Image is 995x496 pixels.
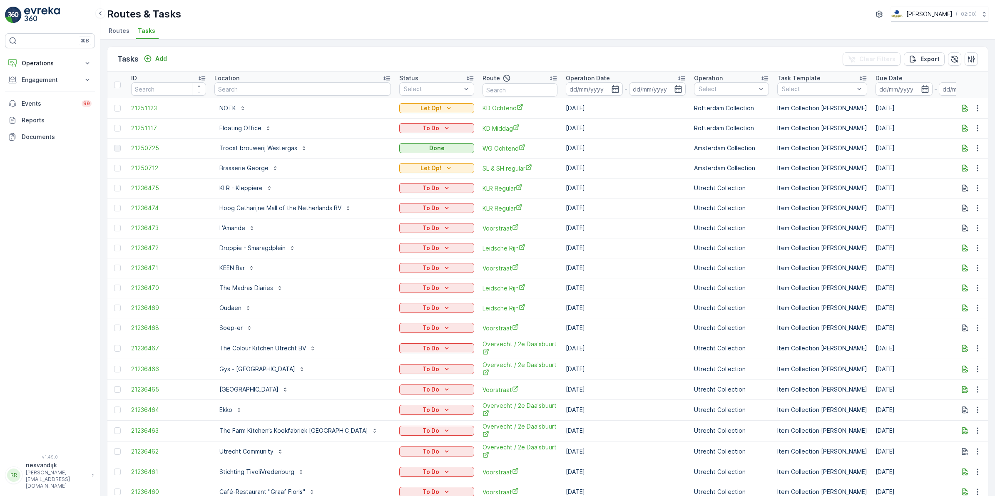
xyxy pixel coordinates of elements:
[5,461,95,489] button: RRriesvandijk[PERSON_NAME][EMAIL_ADDRESS][DOMAIN_NAME]
[483,422,557,439] span: Overvecht / 2e Daalsbuurt
[131,164,206,172] a: 21250712
[773,379,871,399] td: Item Collection [PERSON_NAME]
[114,386,121,393] div: Toggle Row Selected
[773,138,871,158] td: Item Collection [PERSON_NAME]
[562,278,690,298] td: [DATE]
[562,238,690,258] td: [DATE]
[399,223,474,233] button: To Do
[690,420,773,441] td: Utrecht Collection
[562,399,690,420] td: [DATE]
[114,489,121,495] div: Toggle Row Selected
[399,446,474,456] button: To Do
[483,340,557,357] a: Overvecht / 2e Daalsbuurt
[131,447,206,456] a: 21236462
[5,95,95,112] a: Events99
[483,468,557,476] span: Voorstraat
[483,144,557,153] a: WG Ochtend
[219,344,306,352] p: The Colour Kitchen Utrecht BV
[423,447,439,456] p: To Do
[219,224,245,232] p: L'Amande
[219,324,243,332] p: Soep-er
[114,245,121,251] div: Toggle Row Selected
[562,318,690,338] td: [DATE]
[773,399,871,420] td: Item Collection [PERSON_NAME]
[219,406,232,414] p: Ekko
[483,204,557,213] span: KLR Regular
[399,426,474,436] button: To Do
[399,405,474,415] button: To Do
[214,321,258,335] button: Soep-er
[562,298,690,318] td: [DATE]
[114,225,121,231] div: Toggle Row Selected
[920,55,940,63] p: Export
[399,263,474,273] button: To Do
[690,218,773,238] td: Utrecht Collection
[131,124,206,132] a: 21251117
[83,100,90,107] p: 99
[690,258,773,278] td: Utrecht Collection
[483,184,557,193] a: KLR Regular
[423,224,439,232] p: To Do
[219,304,241,312] p: Oudaen
[219,184,263,192] p: KLR - Kleppiere
[117,53,139,65] p: Tasks
[773,238,871,258] td: Item Collection [PERSON_NAME]
[399,183,474,193] button: To Do
[562,178,690,198] td: [DATE]
[114,105,121,112] div: Toggle Row Selected
[423,124,439,132] p: To Do
[399,103,474,113] button: Let Op!
[214,362,310,376] button: Gys - [GEOGRAPHIC_DATA]
[483,264,557,273] a: Voorstraat
[131,284,206,292] span: 21236470
[904,52,945,66] button: Export
[131,224,206,232] a: 21236473
[483,74,500,82] p: Route
[219,468,294,476] p: Stichting TivoliVredenburg
[777,74,821,82] p: Task Template
[690,198,773,218] td: Utrecht Collection
[423,204,439,212] p: To Do
[131,82,206,96] input: Search
[22,59,78,67] p: Operations
[214,102,251,115] button: NOTK
[26,461,87,469] p: riesvandijk
[131,488,206,496] span: 21236460
[219,164,269,172] p: Brasserie George
[114,205,121,211] div: Toggle Row Selected
[5,55,95,72] button: Operations
[562,258,690,278] td: [DATE]
[114,185,121,191] div: Toggle Row Selected
[399,323,474,333] button: To Do
[399,303,474,313] button: To Do
[690,399,773,420] td: Utrecht Collection
[773,298,871,318] td: Item Collection [PERSON_NAME]
[399,163,474,173] button: Let Op!
[22,133,92,141] p: Documents
[131,468,206,476] a: 21236461
[483,124,557,133] span: KD Middag
[483,224,557,233] span: Voorstraat
[562,118,690,138] td: [DATE]
[773,420,871,441] td: Item Collection [PERSON_NAME]
[214,342,321,355] button: The Colour Kitchen Utrecht BV
[690,238,773,258] td: Utrecht Collection
[891,10,903,19] img: basis-logo_rgb2x.png
[399,123,474,133] button: To Do
[219,104,236,112] p: NOTK
[420,104,441,112] p: Let Op!
[562,158,690,178] td: [DATE]
[399,467,474,477] button: To Do
[690,298,773,318] td: Utrecht Collection
[214,241,301,255] button: Droppie - Smaragdplein
[483,244,557,253] span: Leidsche Rijn
[891,7,988,22] button: [PERSON_NAME](+02:00)
[214,445,289,458] button: Utrecht Community
[131,324,206,332] a: 21236468
[773,278,871,298] td: Item Collection [PERSON_NAME]
[690,338,773,359] td: Utrecht Collection
[131,385,206,394] a: 21236465
[423,344,439,352] p: To Do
